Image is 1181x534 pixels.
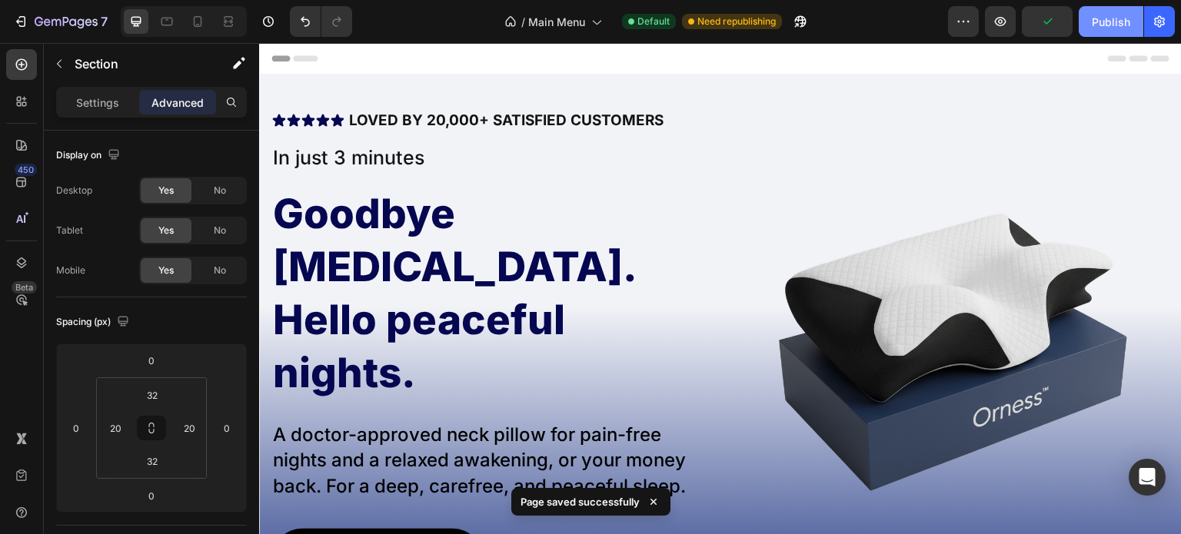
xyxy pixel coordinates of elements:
[259,43,1181,534] iframe: Design area
[637,15,670,28] span: Default
[76,95,119,111] p: Settings
[214,264,226,277] span: No
[697,15,776,28] span: Need republishing
[137,383,168,406] input: 2xl
[521,14,525,30] span: /
[1079,6,1143,37] button: Publish
[101,12,108,31] p: 7
[467,86,910,529] img: nano-banana-2025-09-23T01-49-08_1.png
[6,6,115,37] button: 7
[1129,459,1166,496] div: Open Intercom Messenger
[56,224,83,237] div: Tablet
[290,6,352,37] div: Undo/Redo
[56,145,123,166] div: Display on
[56,312,132,333] div: Spacing (px)
[56,184,92,197] div: Desktop
[75,55,201,73] p: Section
[136,349,167,372] input: 0
[65,416,88,439] input: 0
[158,184,174,197] span: Yes
[15,164,37,176] div: 450
[104,416,127,439] input: 20px
[178,416,201,439] input: 20px
[12,281,37,294] div: Beta
[214,184,226,197] span: No
[1092,14,1130,30] div: Publish
[215,416,238,439] input: 0
[158,224,174,237] span: Yes
[528,14,585,30] span: Main Menu
[214,224,226,237] span: No
[151,95,204,111] p: Advanced
[56,264,85,277] div: Mobile
[521,494,640,509] p: Page saved successfully
[137,449,168,473] input: 2xl
[158,264,174,277] span: Yes
[136,484,167,507] input: 0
